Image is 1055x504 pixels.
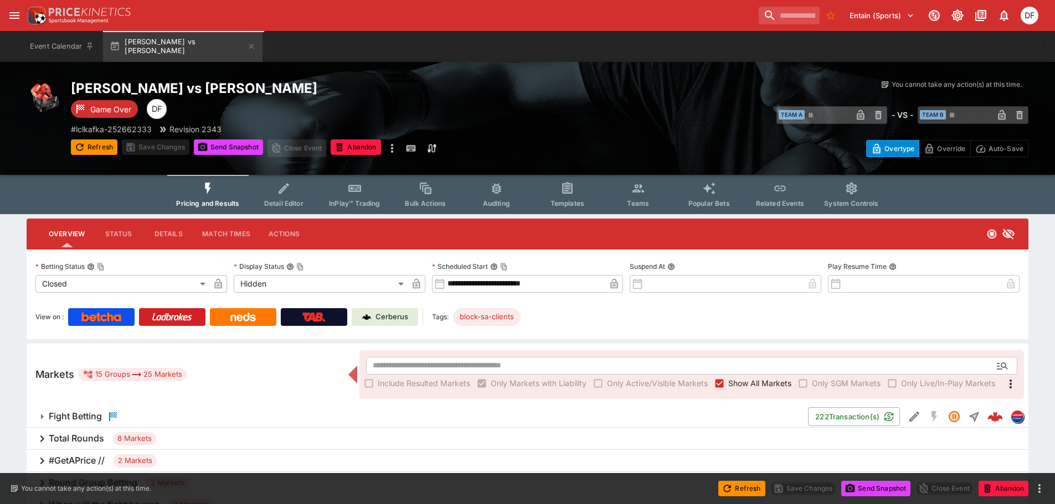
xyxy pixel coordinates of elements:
span: Detail Editor [264,199,303,207]
button: Details [143,221,193,247]
button: Play Resume Time [889,263,897,271]
p: Revision 2343 [169,123,222,135]
button: No Bookmarks [822,7,840,24]
button: Straight [964,407,984,427]
button: Abandon [331,139,380,155]
button: Copy To Clipboard [500,263,508,271]
span: Show All Markets [728,377,791,389]
p: Suspend At [630,262,665,271]
svg: Suspended [948,410,961,423]
div: David Foster [147,99,167,119]
button: Copy To Clipboard [296,263,304,271]
h2: Copy To Clipboard [71,80,550,97]
label: View on : [35,308,64,326]
button: David Foster [1017,3,1042,28]
p: Auto-Save [989,143,1023,154]
h6: Fight Betting [49,411,102,422]
span: Bulk Actions [405,199,446,207]
p: Cerberus [375,311,408,323]
button: Auto-Save [970,140,1028,157]
img: TabNZ [302,313,326,321]
img: Ladbrokes [152,313,192,321]
div: Start From [866,140,1028,157]
div: lclkafka [1011,410,1024,423]
button: Send Snapshot [194,139,263,155]
h6: - VS - [892,109,913,121]
span: Mark an event as closed and abandoned. [331,141,380,152]
button: Refresh [718,481,765,496]
h6: #GetAPrice // [49,455,105,466]
button: Open [992,356,1012,376]
div: David Foster [1021,7,1038,24]
button: Select Tenant [843,7,921,24]
p: You cannot take any action(s) at this time. [892,80,1022,90]
button: more [385,139,399,157]
img: logo-cerberus--red.svg [987,409,1003,424]
span: Only Live/In-Play Markets [901,377,995,389]
button: Toggle light/dark mode [948,6,967,25]
img: Betcha [81,313,121,321]
p: Game Over [90,103,131,115]
button: Suspended [944,407,964,427]
p: You cannot take any action(s) at this time. [21,484,151,493]
button: Status [94,221,143,247]
span: block-sa-clients [453,311,521,323]
span: 8 Markets [113,433,156,444]
span: Team A [779,110,805,119]
button: Refresh [71,139,117,155]
p: Betting Status [35,262,85,271]
button: Overview [40,221,94,247]
p: Copy To Clipboard [71,123,152,135]
svg: More [1004,377,1017,391]
button: Betting StatusCopy To Clipboard [87,263,95,271]
button: open drawer [4,6,24,25]
p: Override [937,143,965,154]
p: Display Status [234,262,284,271]
span: System Controls [824,199,878,207]
span: Only Active/Visible Markets [607,377,708,389]
svg: Closed [986,228,997,240]
button: Suspend At [667,263,675,271]
button: Override [919,140,970,157]
div: Event type filters [167,175,887,214]
a: Cerberus [352,308,418,326]
span: InPlay™ Trading [329,199,380,207]
button: 222Transaction(s) [808,407,900,426]
span: 2 Markets [114,455,157,466]
button: more [1033,482,1046,495]
img: Neds [230,313,255,321]
input: search [759,7,820,24]
p: Play Resume Time [828,262,887,271]
button: Actions [259,221,309,247]
span: Templates [550,199,584,207]
svg: Hidden [1002,227,1015,241]
button: Edit Detail [904,407,924,427]
h6: Total Rounds [49,433,104,444]
button: Scheduled StartCopy To Clipboard [490,263,498,271]
a: 08f6f833-9487-4c4b-93c2-bf3d9ab1cf69 [984,406,1006,428]
button: Match Times [193,221,259,247]
button: Display StatusCopy To Clipboard [286,263,294,271]
button: Fight Betting [27,406,808,428]
button: [PERSON_NAME] vs [PERSON_NAME] [103,31,263,62]
label: Tags: [432,308,449,326]
div: Closed [35,275,209,293]
div: Betting Target: cerberus [453,308,521,326]
span: Pricing and Results [176,199,239,207]
img: boxing.png [27,80,62,115]
div: 15 Groups 25 Markets [83,368,182,381]
h5: Markets [35,368,74,381]
button: Notifications [994,6,1014,25]
div: 08f6f833-9487-4c4b-93c2-bf3d9ab1cf69 [987,409,1003,424]
span: Mark an event as closed and abandoned. [979,482,1028,493]
span: Related Events [756,199,804,207]
span: Team B [920,110,946,119]
p: Scheduled Start [432,262,488,271]
p: Overtype [884,143,914,154]
img: PriceKinetics [49,8,131,16]
button: Send Snapshot [841,481,910,496]
button: Overtype [866,140,919,157]
button: Documentation [971,6,991,25]
img: PriceKinetics Logo [24,4,47,27]
img: Sportsbook Management [49,18,109,23]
